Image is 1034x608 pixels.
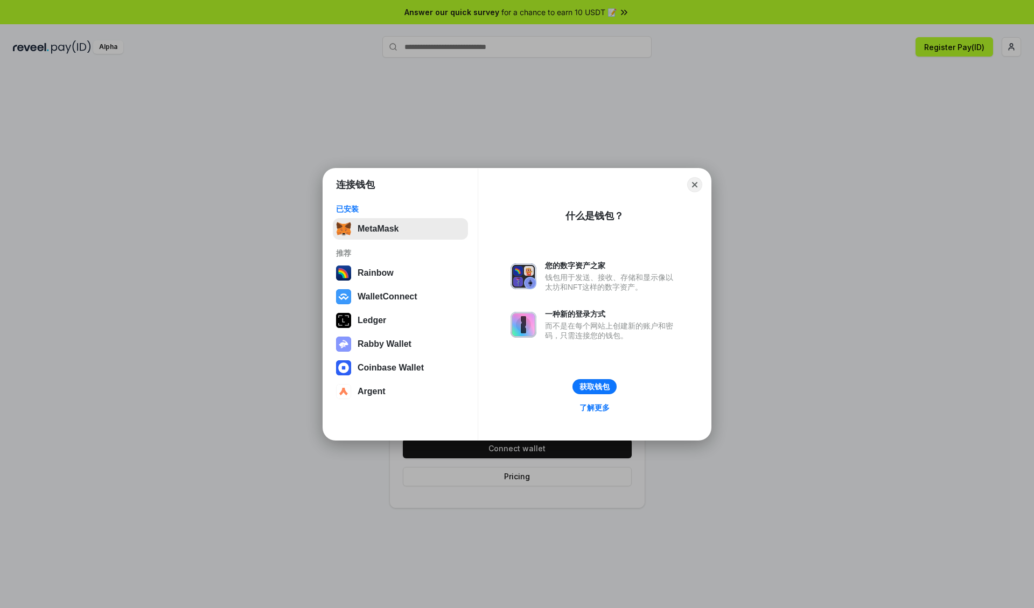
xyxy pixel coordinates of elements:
[333,357,468,379] button: Coinbase Wallet
[336,289,351,304] img: svg+xml,%3Csvg%20width%3D%2228%22%20height%3D%2228%22%20viewBox%3D%220%200%2028%2028%22%20fill%3D...
[545,309,679,319] div: 一种新的登录方式
[333,286,468,308] button: WalletConnect
[358,268,394,278] div: Rainbow
[336,221,351,236] img: svg+xml,%3Csvg%20fill%3D%22none%22%20height%3D%2233%22%20viewBox%3D%220%200%2035%2033%22%20width%...
[336,265,351,281] img: svg+xml,%3Csvg%20width%3D%22120%22%20height%3D%22120%22%20viewBox%3D%220%200%20120%20120%22%20fil...
[333,310,468,331] button: Ledger
[358,224,399,234] div: MetaMask
[336,384,351,399] img: svg+xml,%3Csvg%20width%3D%2228%22%20height%3D%2228%22%20viewBox%3D%220%200%2028%2028%22%20fill%3D...
[545,261,679,270] div: 您的数字资产之家
[579,382,610,392] div: 获取钱包
[358,316,386,325] div: Ledger
[358,292,417,302] div: WalletConnect
[333,333,468,355] button: Rabby Wallet
[511,263,536,289] img: svg+xml,%3Csvg%20xmlns%3D%22http%3A%2F%2Fwww.w3.org%2F2000%2Fsvg%22%20fill%3D%22none%22%20viewBox...
[333,218,468,240] button: MetaMask
[358,363,424,373] div: Coinbase Wallet
[336,337,351,352] img: svg+xml,%3Csvg%20xmlns%3D%22http%3A%2F%2Fwww.w3.org%2F2000%2Fsvg%22%20fill%3D%22none%22%20viewBox...
[333,262,468,284] button: Rainbow
[545,321,679,340] div: 而不是在每个网站上创建新的账户和密码，只需连接您的钱包。
[336,248,465,258] div: 推荐
[336,360,351,375] img: svg+xml,%3Csvg%20width%3D%2228%22%20height%3D%2228%22%20viewBox%3D%220%200%2028%2028%22%20fill%3D...
[336,178,375,191] h1: 连接钱包
[358,339,411,349] div: Rabby Wallet
[336,313,351,328] img: svg+xml,%3Csvg%20xmlns%3D%22http%3A%2F%2Fwww.w3.org%2F2000%2Fsvg%22%20width%3D%2228%22%20height%3...
[336,204,465,214] div: 已安装
[579,403,610,413] div: 了解更多
[572,379,617,394] button: 获取钱包
[545,272,679,292] div: 钱包用于发送、接收、存储和显示像以太坊和NFT这样的数字资产。
[333,381,468,402] button: Argent
[358,387,386,396] div: Argent
[565,209,624,222] div: 什么是钱包？
[687,177,702,192] button: Close
[573,401,616,415] a: 了解更多
[511,312,536,338] img: svg+xml,%3Csvg%20xmlns%3D%22http%3A%2F%2Fwww.w3.org%2F2000%2Fsvg%22%20fill%3D%22none%22%20viewBox...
